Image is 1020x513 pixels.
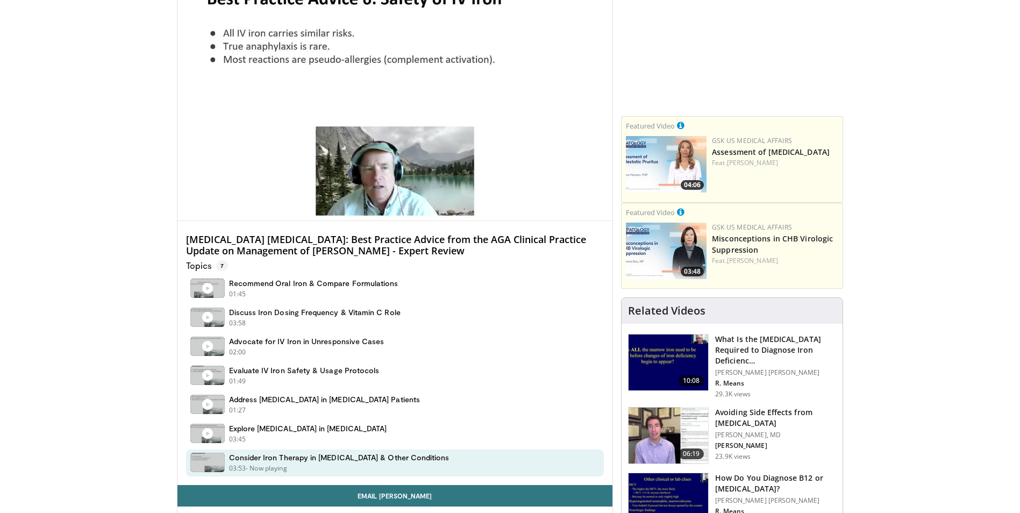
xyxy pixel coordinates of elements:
h3: How Do You Diagnose B12 or [MEDICAL_DATA]? [715,473,836,494]
img: 6f9900f7-f6e7-4fd7-bcbb-2a1dc7b7d476.150x105_q85_crop-smart_upscale.jpg [629,408,708,464]
p: 03:45 [229,434,246,444]
span: 03:48 [681,267,704,276]
p: [PERSON_NAME] [PERSON_NAME] [715,368,836,377]
h4: Explore [MEDICAL_DATA] in [MEDICAL_DATA] [229,424,387,433]
h4: Evaluate IV Iron Safety & Usage Protocols [229,366,380,375]
span: 04:06 [681,180,704,190]
h4: Related Videos [628,304,705,317]
h4: Address [MEDICAL_DATA] in [MEDICAL_DATA] Patients [229,395,420,404]
span: 10:08 [679,375,704,386]
img: 15adaf35-b496-4260-9f93-ea8e29d3ece7.150x105_q85_crop-smart_upscale.jpg [629,334,708,390]
p: 02:00 [229,347,246,357]
p: 23.9K views [715,452,751,461]
span: 7 [216,260,228,271]
p: 01:27 [229,405,246,415]
div: Feat. [712,256,838,266]
small: Featured Video [626,208,675,217]
p: 03:58 [229,318,246,328]
p: 29.3K views [715,390,751,398]
p: R. Means [715,379,836,388]
h4: Discuss Iron Dosing Frequency & Vitamin C Role [229,308,401,317]
p: [PERSON_NAME] [PERSON_NAME] [715,496,836,505]
p: 03:53 [229,464,246,473]
a: 04:06 [626,136,707,193]
a: GSK US Medical Affairs [712,136,792,145]
span: 06:19 [679,448,704,459]
p: Topics [186,260,228,271]
a: 03:48 [626,223,707,279]
p: [PERSON_NAME], MD [715,431,836,439]
h4: [MEDICAL_DATA] [MEDICAL_DATA]: Best Practice Advice from the AGA Clinical Practice Update on Mana... [186,234,604,257]
p: [PERSON_NAME] [715,441,836,450]
a: 06:19 Avoiding Side Effects from [MEDICAL_DATA] [PERSON_NAME], MD [PERSON_NAME] 23.9K views [628,407,836,464]
img: 31b7e813-d228-42d3-be62-e44350ef88b5.jpg.150x105_q85_crop-smart_upscale.jpg [626,136,707,193]
p: 01:49 [229,376,246,386]
small: Featured Video [626,121,675,131]
a: [PERSON_NAME] [727,256,778,265]
p: 01:45 [229,289,246,299]
h4: Recommend Oral Iron & Compare Formulations [229,279,398,288]
h4: Advocate for IV Iron in Unresponsive Cases [229,337,384,346]
a: [PERSON_NAME] [727,158,778,167]
a: Email [PERSON_NAME] [177,485,613,507]
h3: What Is the [MEDICAL_DATA] Required to Diagnose Iron Deficienc… [715,334,836,366]
a: GSK US Medical Affairs [712,223,792,232]
a: Misconceptions in CHB Virologic Suppression [712,233,833,255]
h3: Avoiding Side Effects from [MEDICAL_DATA] [715,407,836,429]
img: 59d1e413-5879-4b2e-8b0a-b35c7ac1ec20.jpg.150x105_q85_crop-smart_upscale.jpg [626,223,707,279]
p: - Now playing [246,464,287,473]
a: Assessment of [MEDICAL_DATA] [712,147,830,157]
h4: Consider Iron Therapy in [MEDICAL_DATA] & Other Conditions [229,453,450,462]
a: 10:08 What Is the [MEDICAL_DATA] Required to Diagnose Iron Deficienc… [PERSON_NAME] [PERSON_NAME]... [628,334,836,398]
div: Feat. [712,158,838,168]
